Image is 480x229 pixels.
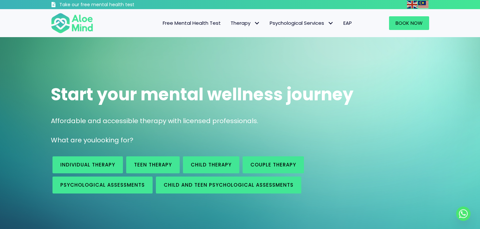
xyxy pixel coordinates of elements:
[389,16,429,30] a: Book Now
[265,16,338,30] a: Psychological ServicesPsychological Services: submenu
[243,156,304,173] a: Couple therapy
[51,12,93,34] img: Aloe mind Logo
[270,20,334,26] span: Psychological Services
[191,161,232,168] span: Child Therapy
[164,181,293,188] span: Child and Teen Psychological assessments
[418,1,429,8] a: Malay
[52,177,153,193] a: Psychological assessments
[126,156,180,173] a: Teen Therapy
[338,16,357,30] a: EAP
[226,16,265,30] a: TherapyTherapy: submenu
[396,20,423,26] span: Book Now
[183,156,239,173] a: Child Therapy
[252,19,262,28] span: Therapy: submenu
[407,1,417,8] img: en
[95,136,133,145] span: looking for?
[60,161,115,168] span: Individual therapy
[51,82,353,106] span: Start your mental wellness journey
[156,177,301,193] a: Child and Teen Psychological assessments
[51,116,429,126] p: Affordable and accessible therapy with licensed professionals.
[51,136,95,145] span: What are you
[60,181,145,188] span: Psychological assessments
[52,156,123,173] a: Individual therapy
[59,2,169,8] h3: Take our free mental health test
[51,2,169,9] a: Take our free mental health test
[231,20,260,26] span: Therapy
[456,207,471,221] a: Whatsapp
[343,20,352,26] span: EAP
[134,161,172,168] span: Teen Therapy
[418,1,428,8] img: ms
[158,16,226,30] a: Free Mental Health Test
[326,19,335,28] span: Psychological Services: submenu
[407,1,418,8] a: English
[102,16,357,30] nav: Menu
[163,20,221,26] span: Free Mental Health Test
[250,161,296,168] span: Couple therapy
